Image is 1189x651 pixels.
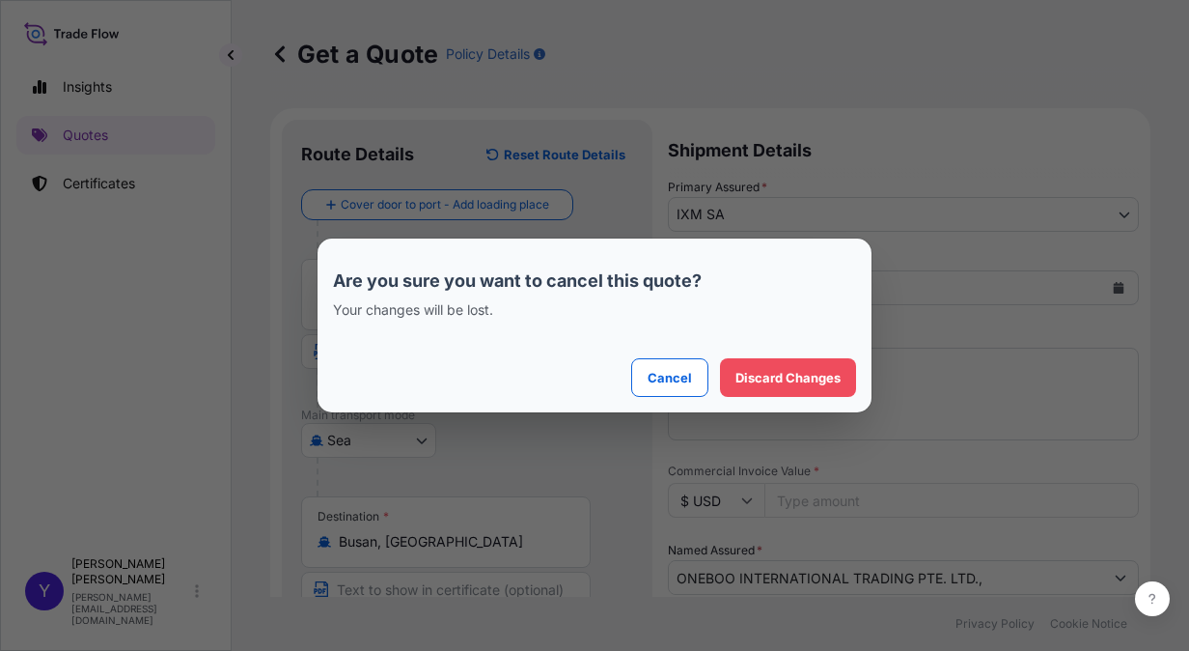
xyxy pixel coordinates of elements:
[720,358,856,397] button: Discard Changes
[333,269,856,293] p: Are you sure you want to cancel this quote?
[631,358,708,397] button: Cancel
[735,368,841,387] p: Discard Changes
[333,300,856,320] p: Your changes will be lost.
[648,368,692,387] p: Cancel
